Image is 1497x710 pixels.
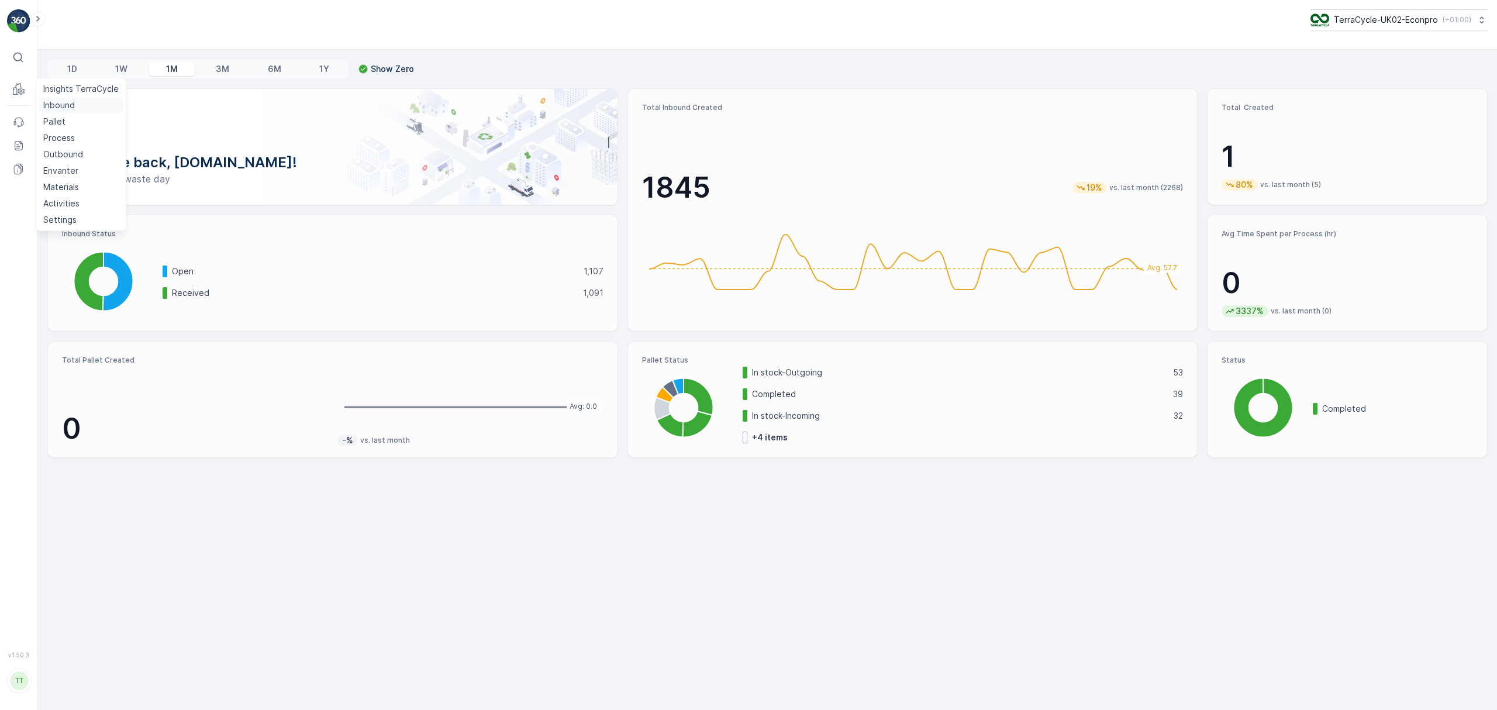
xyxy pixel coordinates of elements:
p: vs. last month [360,436,410,445]
p: 3M [216,63,229,75]
p: 1D [67,63,77,75]
p: ( +01:00 ) [1443,15,1471,25]
p: Open [172,266,576,277]
p: Status [1222,356,1473,365]
p: 0 [62,411,328,446]
p: 1Y [319,63,329,75]
p: 19% [1085,182,1103,194]
p: 1,091 [583,287,603,299]
button: TerraCycle-UK02-Econpro(+01:00) [1310,9,1488,30]
p: Pallet Status [642,356,1184,365]
p: vs. last month (0) [1271,306,1332,316]
p: 3337% [1234,305,1265,317]
p: Received [172,287,575,299]
p: 53 [1173,367,1183,378]
p: 1,107 [584,266,603,277]
p: -% [341,435,354,446]
p: 1W [115,63,127,75]
p: 1845 [642,170,710,205]
p: 1M [166,63,178,75]
img: terracycle_logo_wKaHoWT.png [1310,13,1329,26]
p: Total Pallet Created [62,356,328,365]
img: logo [7,9,30,33]
p: + 4 items [752,432,788,443]
button: TT [7,661,30,701]
p: 32 [1174,410,1183,422]
p: 80% [1234,179,1254,191]
p: vs. last month (2268) [1109,183,1183,192]
p: 0 [1222,266,1473,301]
p: Completed [1322,403,1473,415]
p: vs. last month (5) [1260,180,1321,189]
p: Welcome back, [DOMAIN_NAME]! [67,153,599,172]
p: In stock-Incoming [752,410,1167,422]
p: TerraCycle-UK02-Econpro [1334,14,1438,26]
p: 6M [268,63,281,75]
p: Completed [752,388,1166,400]
span: v 1.50.3 [7,652,30,659]
div: TT [10,671,29,690]
p: Total Inbound Created [642,103,1184,112]
p: Inbound Status [62,229,603,239]
p: 39 [1173,388,1183,400]
p: 1 [1222,139,1473,174]
p: Show Zero [371,63,414,75]
p: Avg Time Spent per Process (hr) [1222,229,1473,239]
p: Total Created [1222,103,1473,112]
p: In stock-Outgoing [752,367,1166,378]
p: Have a zero-waste day [67,172,599,186]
